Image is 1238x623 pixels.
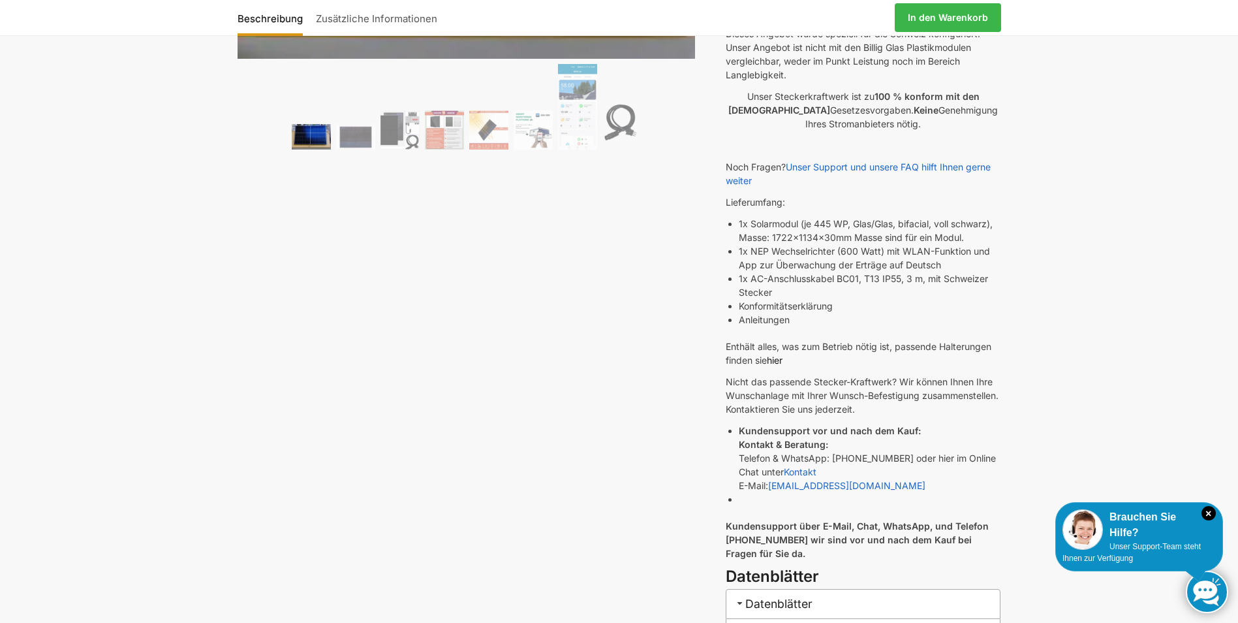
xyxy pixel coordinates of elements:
p: Lieferumfang: [726,195,1000,209]
h3: Datenblätter [726,566,1000,588]
img: Solaranlage für den kleinen Balkon [292,124,331,149]
img: Bificial 30 % mehr Leistung [469,110,508,150]
p: Nicht das passende Stecker-Kraftwerk? Wir können Ihnen Ihre Wunschanlage mit Ihrer Wunsch-Befesti... [726,375,1000,416]
a: In den Warenkorb [895,3,1001,32]
img: NEPViewer App [558,64,597,149]
a: hier [767,355,782,366]
li: 1x NEP Wechselrichter (600 Watt) mit WLAN-Funktion und App zur Überwachung der Erträge auf Deutsch [739,244,1000,272]
p: Noch Fragen? [726,160,1000,187]
img: Bificiales Hochleistungsmodul [380,110,420,150]
p: Unser Steckerkraftwerk ist zu Gesetzesvorgaben. Genehmigung Ihres Stromanbieters nötig. [726,89,1000,131]
p: Dieses Angebot wurde speziell für die Schweiz konfiguriert. Unser Angebot ist nicht mit den Billi... [726,27,1000,82]
a: Zusätzliche Informationen [309,2,444,33]
img: Balkonkraftwerk 445/600 Watt Bificial – Bild 2 [336,125,375,150]
li: Telefon & WhatsApp: [PHONE_NUMBER] oder hier im Online Chat unter E-Mail: [739,424,1000,492]
img: Balkonkraftwerk 445/600 Watt Bificial – Bild 6 [514,110,553,150]
i: Schließen [1201,506,1216,520]
img: Customer service [1062,509,1103,550]
a: Beschreibung [238,2,309,33]
li: 1x AC-Anschlusskabel BC01, T13 IP55, 3 m, mit Schweizer Stecker [739,272,1000,299]
strong: Kundensupport über E-Mail, Chat, WhatsApp, und Telefon [PHONE_NUMBER] wir sind vor und nach dem K... [726,520,989,559]
a: Kontakt [784,466,816,477]
a: Unser Support und unsere FAQ hilft Ihnen gerne weiter [726,161,991,186]
img: Wer billig kauft, kauft 2 mal. [425,110,464,150]
strong: Kontakt & Beratung: [739,439,828,450]
p: Enthält alles, was zum Betrieb nötig ist, passende Halterungen finden sie [726,340,1000,367]
li: 1x Solarmodul (je 445 WP, Glas/Glas, bifacial, voll schwarz), Masse: 1722x1134x30mm Masse sind fü... [739,217,1000,244]
img: Anschlusskabel-3meter [602,97,642,150]
li: Konformitätserklärung [739,299,1000,313]
strong: Keine [914,104,938,116]
strong: Kundensupport vor und nach dem Kauf: [739,425,921,436]
h3: Datenblätter [726,589,1000,618]
div: Brauchen Sie Hilfe? [1062,509,1216,541]
span: Unser Support-Team steht Ihnen zur Verfügung [1062,542,1201,563]
a: [EMAIL_ADDRESS][DOMAIN_NAME] [768,480,925,491]
li: Anleitungen [739,313,1000,327]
